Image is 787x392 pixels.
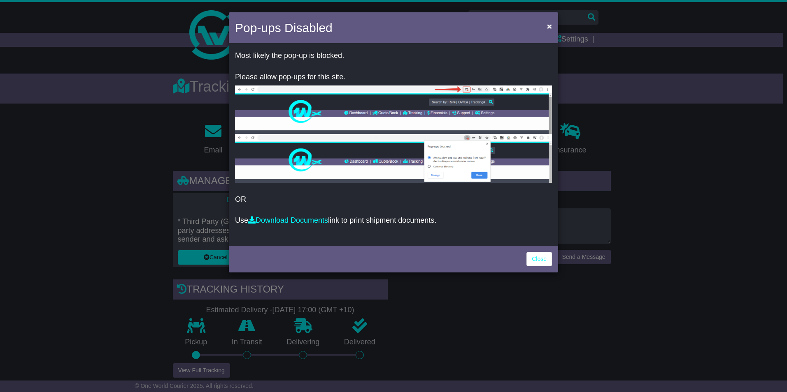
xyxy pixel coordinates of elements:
[229,45,558,244] div: OR
[235,51,552,60] p: Most likely the pop-up is blocked.
[235,134,552,183] img: allow-popup-2.png
[235,73,552,82] p: Please allow pop-ups for this site.
[543,18,556,35] button: Close
[235,18,333,37] h4: Pop-ups Disabled
[235,216,552,225] p: Use link to print shipment documents.
[526,252,552,266] a: Close
[248,216,328,224] a: Download Documents
[547,21,552,31] span: ×
[235,85,552,134] img: allow-popup-1.png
